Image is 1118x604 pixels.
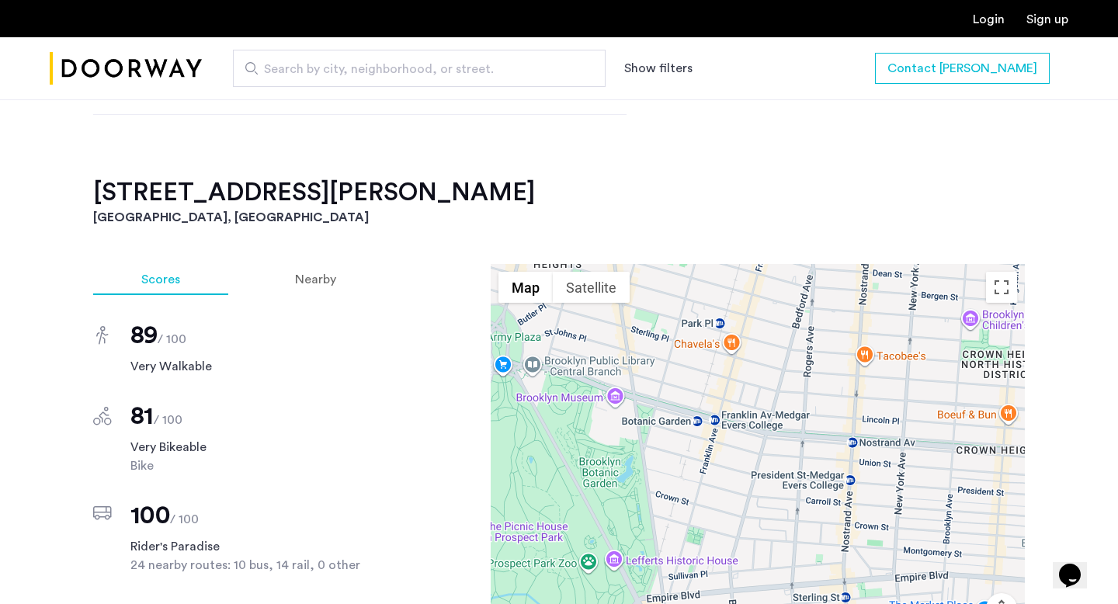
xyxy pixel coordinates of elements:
[50,40,202,98] a: Cazamio Logo
[973,13,1005,26] a: Login
[624,59,693,78] button: Show or hide filters
[130,503,170,528] span: 100
[130,357,384,376] span: Very Walkable
[295,273,336,286] span: Nearby
[93,407,112,425] img: score
[233,50,606,87] input: Apartment Search
[498,272,553,303] button: Show street map
[141,273,180,286] span: Scores
[170,513,199,526] span: / 100
[553,272,630,303] button: Show satellite imagery
[875,53,1050,84] button: button
[158,333,186,345] span: / 100
[130,438,384,456] span: Very Bikeable
[1053,542,1102,588] iframe: chat widget
[130,537,384,556] span: Rider's Paradise
[154,414,182,426] span: / 100
[1026,13,1068,26] a: Registration
[93,506,112,520] img: score
[130,556,384,574] span: 24 nearby routes: 10 bus, 14 rail, 0 other
[887,59,1037,78] span: Contact [PERSON_NAME]
[93,208,1025,227] h3: [GEOGRAPHIC_DATA], [GEOGRAPHIC_DATA]
[986,272,1017,303] button: Toggle fullscreen view
[93,177,1025,208] h2: [STREET_ADDRESS][PERSON_NAME]
[130,323,158,348] span: 89
[50,40,202,98] img: logo
[96,326,109,345] img: score
[130,404,154,429] span: 81
[264,60,562,78] span: Search by city, neighborhood, or street.
[130,456,384,475] span: Bike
